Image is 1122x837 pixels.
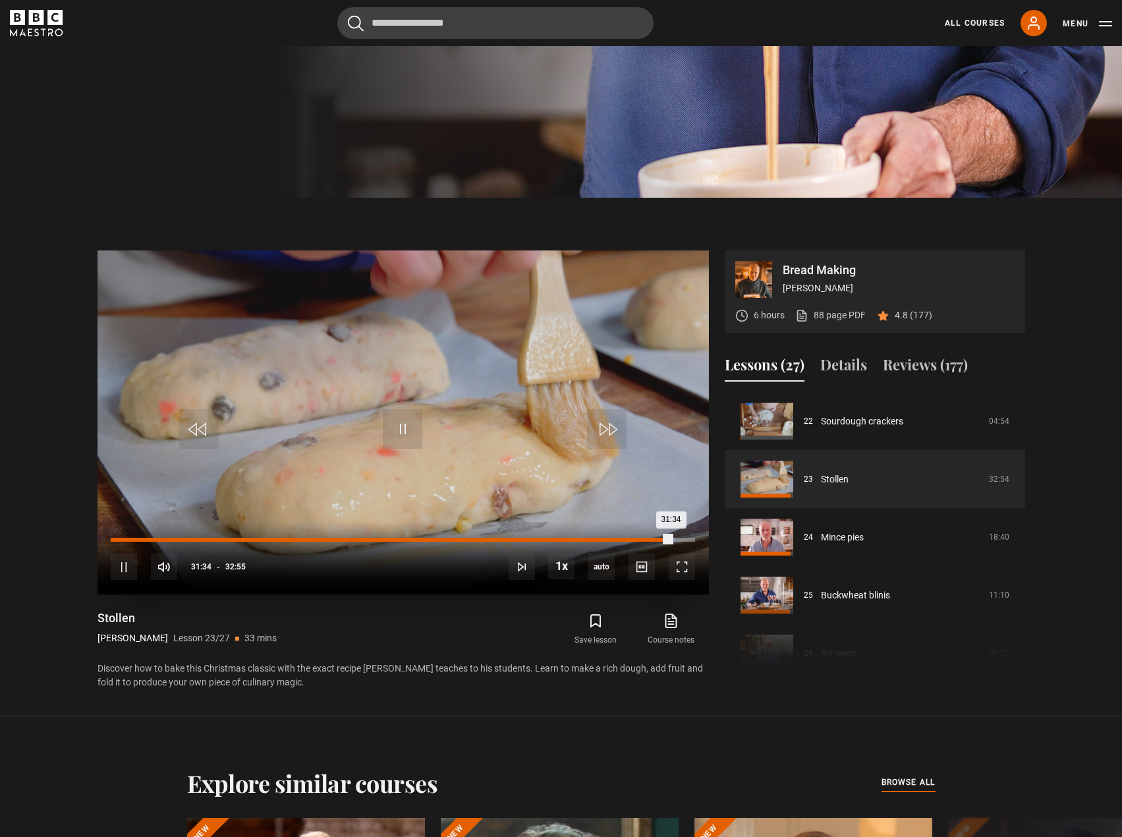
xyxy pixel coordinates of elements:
button: Submit the search query [348,15,364,32]
a: browse all [882,776,936,790]
button: Playback Rate [548,553,575,579]
div: Current quality: 720p [588,554,615,580]
a: Mince pies [821,531,864,544]
button: Toggle navigation [1063,17,1112,30]
p: 33 mins [244,631,277,645]
a: 88 page PDF [795,308,866,322]
span: 32:55 [225,555,246,579]
button: Reviews (177) [883,354,968,382]
span: auto [588,554,615,580]
video-js: Video Player [98,250,709,594]
button: Fullscreen [669,554,695,580]
svg: BBC Maestro [10,10,63,36]
button: Mute [151,554,177,580]
h1: Stollen [98,610,277,626]
div: Progress Bar [111,538,694,542]
p: [PERSON_NAME] [783,281,1015,295]
span: 31:34 [191,555,211,579]
h2: Explore similar courses [187,769,438,797]
button: Details [820,354,867,382]
a: All Courses [945,17,1005,29]
span: - [217,562,220,571]
button: Save lesson [558,610,633,649]
button: Lessons (27) [725,354,804,382]
p: Discover how to bake this Christmas classic with the exact recipe [PERSON_NAME] teaches to his st... [98,662,709,689]
p: Lesson 23/27 [173,631,230,645]
a: Course notes [633,610,708,649]
p: [PERSON_NAME] [98,631,168,645]
span: browse all [882,776,936,789]
p: 6 hours [754,308,785,322]
a: Buckwheat blinis [821,589,890,602]
button: Pause [111,554,137,580]
input: Search [337,7,654,39]
p: 4.8 (177) [895,308,932,322]
p: Bread Making [783,264,1015,276]
button: Next Lesson [509,554,535,580]
button: Captions [629,554,655,580]
a: Sourdough crackers [821,415,903,428]
a: Stollen [821,473,849,486]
